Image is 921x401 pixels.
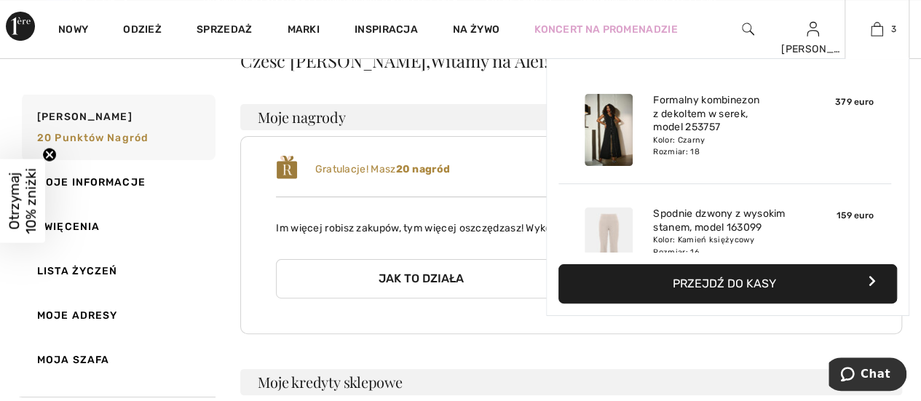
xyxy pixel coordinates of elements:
[37,176,146,188] font: Moje informacje
[534,23,678,36] font: Koncert na promenadzie
[653,147,699,156] font: Rozmiar: 18
[197,23,252,39] a: Sprzedaż
[845,20,909,38] a: 3
[287,23,320,36] font: Marki
[673,277,776,290] font: Przejdź do kasy
[558,264,897,303] button: Przejdź do kasy
[258,107,345,127] font: Moje nagrody
[453,23,499,36] font: Na żywo
[653,207,797,234] a: Spodnie dzwony z wysokim stanem, model 163099
[276,154,298,180] img: loyalty_logo_r.svg
[355,23,418,36] font: Inspiracja
[742,20,754,38] img: wyszukaj na stronie internetowej
[653,94,759,133] font: Formalny kombinezon z dekoltem w serek, model 253757
[197,23,252,36] font: Sprzedaż
[287,23,320,39] a: Marki
[37,309,117,322] font: Moje adresy
[430,49,548,72] font: Witamy na Alei!
[653,235,754,245] font: Kolor: Kamień księżycowy
[534,22,678,37] a: Koncert na promenadzie
[6,167,39,234] font: Otrzymaj 10% zniżki
[6,12,35,41] img: Aleja 1ère
[653,247,699,257] font: Rozmiar: 16
[585,207,633,279] img: Spodnie dzwony z wysokim stanem, model 163099
[871,20,883,38] img: Moja torba
[837,210,874,221] font: 159 euro
[835,97,874,107] font: 379 euro
[829,357,906,394] iframe: Opens a widget where you can chat to one of our agents
[37,132,149,144] font: 20 punktów nagród
[378,271,463,285] font: Jak to działa
[653,135,705,145] font: Kolor: Czarny
[37,221,100,233] font: Święcenia
[781,43,866,55] font: [PERSON_NAME]
[123,23,162,36] font: Odzież
[453,22,499,37] a: Na żywo
[890,24,896,34] font: 3
[315,163,396,175] font: Gratulacje! Masz
[123,23,162,39] a: Odzież
[276,222,821,234] font: Im więcej robisz zakupów, tym więcej oszczędzasz! Wykorzystaj swoje Nagrody, aby odebrać darmowe ...
[37,265,117,277] font: Lista życzeń
[807,22,819,36] a: Zalogować się
[58,23,88,39] a: Nowy
[807,20,819,38] img: Moje informacje
[258,372,402,392] font: Moje kredyty sklepowe
[395,163,450,175] font: 20 nagród
[653,94,797,135] a: Formalny kombinezon z dekoltem w serek, model 253757
[653,207,785,234] font: Spodnie dzwony z wysokim stanem, model 163099
[585,94,633,166] img: Formalny kombinezon z dekoltem w serek, model 253757
[37,111,133,123] font: [PERSON_NAME]
[276,259,565,298] button: Jak to działa
[37,354,109,366] font: Moja szafa
[42,147,57,162] button: Zamknij teaser
[58,23,88,36] font: Nowy
[240,49,430,72] font: Cześć [PERSON_NAME],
